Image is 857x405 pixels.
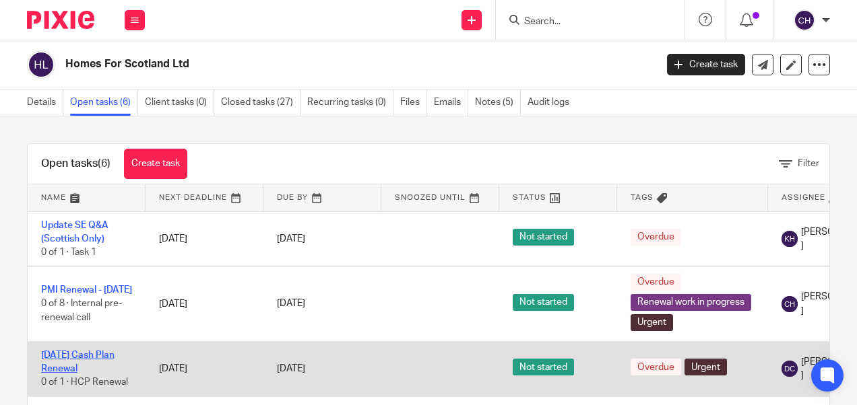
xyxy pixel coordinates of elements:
span: Not started [513,294,574,311]
a: Audit logs [528,89,576,116]
td: [DATE] [146,211,263,266]
span: Renewal work in progress [631,294,751,311]
span: Tags [631,194,654,201]
a: Closed tasks (27) [221,89,300,116]
span: Overdue [631,229,681,246]
img: svg%3E [782,361,798,377]
img: svg%3E [794,9,815,31]
a: Notes (5) [475,89,521,116]
td: [DATE] [146,266,263,341]
a: Create task [667,54,745,75]
span: 0 of 8 · Internal pre-renewal call [41,299,122,323]
span: Filter [798,159,819,168]
input: Search [523,16,644,28]
span: Not started [513,229,574,246]
h2: Homes For Scotland Ltd [65,57,530,71]
a: Details [27,89,63,116]
img: Pixie [27,11,94,29]
a: [DATE] Cash Plan Renewal [41,351,115,373]
span: 0 of 1 · Task 1 [41,248,96,257]
span: Overdue [631,359,681,375]
span: [DATE] [277,364,305,373]
a: Files [400,89,427,116]
img: svg%3E [782,296,798,312]
img: svg%3E [27,50,55,79]
span: Overdue [631,274,681,291]
a: Open tasks (6) [70,89,138,116]
span: Not started [513,359,574,375]
a: Create task [124,149,187,179]
img: svg%3E [782,231,798,247]
td: [DATE] [146,341,263,396]
span: [DATE] [277,234,305,244]
h1: Open tasks [41,157,110,171]
span: [DATE] [277,299,305,309]
span: Status [513,194,546,201]
a: Emails [434,89,468,116]
a: Client tasks (0) [145,89,214,116]
span: (6) [98,158,110,169]
span: Urgent [685,359,727,375]
span: Snoozed Until [395,194,466,201]
span: 0 of 1 · HCP Renewal [41,378,128,388]
a: PMI Renewal - [DATE] [41,285,132,295]
a: Update SE Q&A (Scottish Only) [41,221,108,244]
a: Recurring tasks (0) [307,89,393,116]
span: Urgent [631,314,673,331]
